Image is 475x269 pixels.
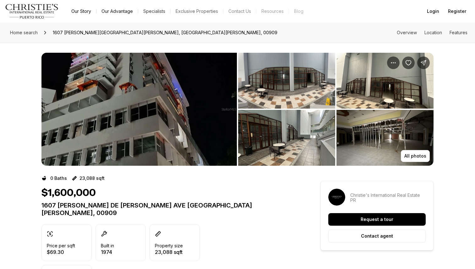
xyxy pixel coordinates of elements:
[10,30,38,35] span: Home search
[402,56,415,69] button: Save Property: 1607 PONCE DE LEON AVE
[397,30,417,35] a: Skip to: Overview
[41,53,237,166] li: 1 of 6
[50,176,67,181] p: 0 Baths
[350,193,426,203] p: Christie's International Real Estate PR
[79,176,105,181] p: 23,088 sqft
[336,110,434,166] button: View image gallery
[256,7,289,16] a: Resources
[66,7,96,16] a: Our Story
[361,234,393,239] p: Contact agent
[5,4,59,19] img: logo
[50,28,280,38] span: 1607 [PERSON_NAME][GEOGRAPHIC_DATA][PERSON_NAME], [GEOGRAPHIC_DATA][PERSON_NAME], 00909
[238,53,335,109] button: View image gallery
[155,243,183,248] p: Property size
[47,250,75,255] p: $69.30
[444,5,470,18] button: Register
[336,53,434,109] button: View image gallery
[289,7,308,16] a: Blog
[328,213,426,226] button: Request a tour
[223,7,256,16] button: Contact Us
[424,30,442,35] a: Skip to: Location
[8,28,40,38] a: Home search
[101,243,114,248] p: Built in
[423,5,443,18] button: Login
[417,56,430,69] button: Share Property: 1607 PONCE DE LEON AVE
[41,202,298,217] p: 1607 [PERSON_NAME] DE [PERSON_NAME] AVE [GEOGRAPHIC_DATA][PERSON_NAME], 00909
[450,30,467,35] a: Skip to: Features
[47,243,75,248] p: Price per sqft
[171,7,223,16] a: Exclusive Properties
[238,53,434,166] li: 2 of 6
[155,250,183,255] p: 23,088 sqft
[41,187,96,199] h1: $1,600,000
[96,7,138,16] a: Our Advantage
[427,9,439,14] span: Login
[41,53,237,166] button: View image gallery
[361,217,393,222] p: Request a tour
[401,150,430,162] button: All photos
[238,110,335,166] button: View image gallery
[328,229,426,243] button: Contact agent
[387,56,400,69] button: Property options
[404,153,426,159] p: All photos
[41,53,434,166] div: Listing Photos
[101,250,114,255] p: 1974
[448,9,466,14] span: Register
[397,30,467,35] nav: Page section menu
[138,7,170,16] a: Specialists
